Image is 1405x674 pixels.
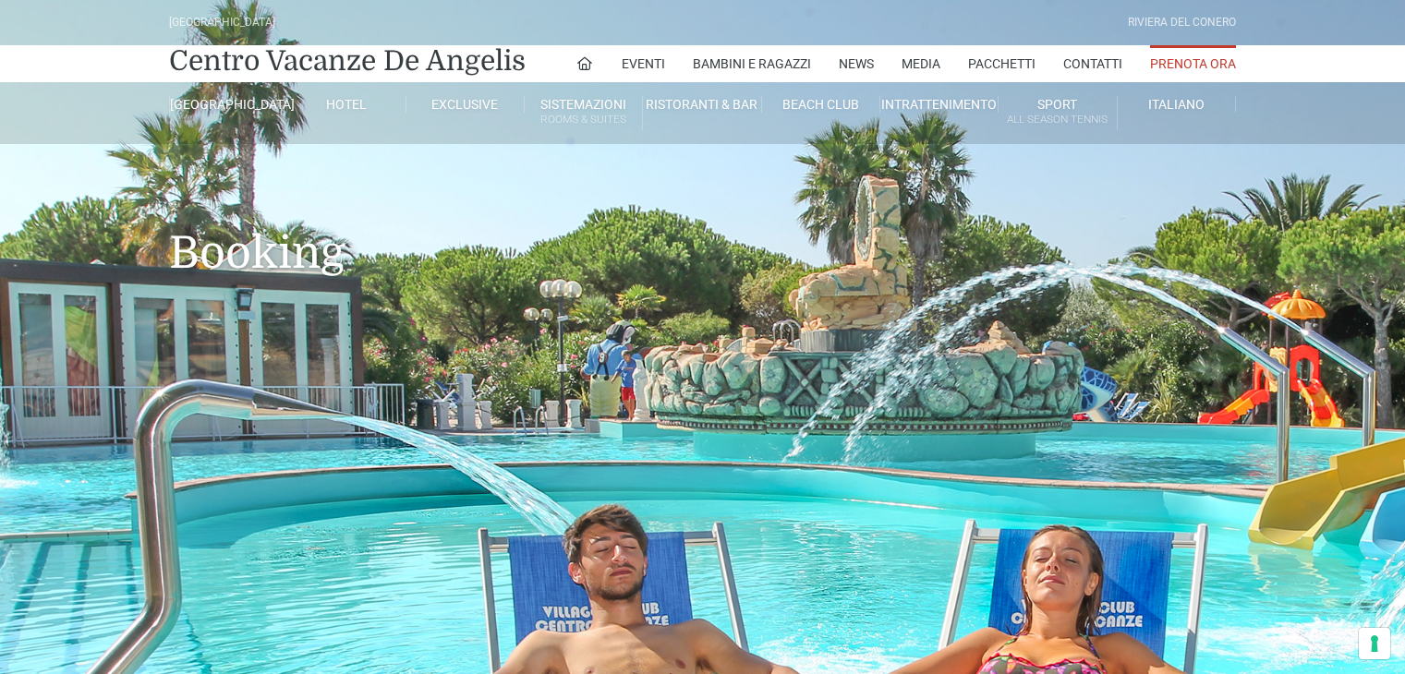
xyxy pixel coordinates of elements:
a: Exclusive [406,96,525,113]
a: SportAll Season Tennis [999,96,1117,130]
a: SistemazioniRooms & Suites [525,96,643,130]
a: Monolocale Piano terra [557,512,742,544]
a: Bambini e Ragazzi [693,45,811,82]
a: Ristoranti & Bar [643,96,761,113]
span: Italiano [1148,97,1205,112]
small: Rooms & Suites [525,111,642,128]
a: Villa Trilocale Deluxe Numana [557,158,742,190]
a: Italiano [1118,96,1236,113]
a: Media [902,45,940,82]
a: Appartamento Bilocale Garden H [557,351,742,383]
a: News [839,45,874,82]
a: Appartamento Trilocale Terrace [557,287,742,319]
a: [GEOGRAPHIC_DATA] [169,96,287,113]
a: Prenota Ora [1150,45,1236,82]
div: [GEOGRAPHIC_DATA] [169,14,275,31]
button: Le tue preferenze relative al consenso per le tecnologie di tracciamento [1359,628,1390,659]
div: Riviera Del Conero [1128,14,1236,31]
small: All Season Tennis [999,111,1116,128]
h1: Booking [169,144,1236,307]
a: Monolocale Piano 1 [557,480,742,512]
a: Contatti [1063,45,1122,82]
a: Centro Vacanze De Angelis [169,42,526,79]
a: Appartamento Trilocale Garden [557,255,742,287]
a: Villa Trilocale Deluxe Private Garden [557,190,742,223]
a: Villino trilocale in legno [557,415,742,448]
a: Villa Bilocale Deluxe [557,223,742,255]
a: Beach Club [762,96,880,113]
a: Appartamento Bilocale Garden [557,319,742,352]
a: Eventi [622,45,665,82]
a: Hotel [287,96,406,113]
a: Appartamento Bilocale Terrace [557,383,742,415]
a: Pacchetti [968,45,1036,82]
a: Villino in Legno Trilocale H [557,448,742,480]
a: Intrattenimento [880,96,999,113]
